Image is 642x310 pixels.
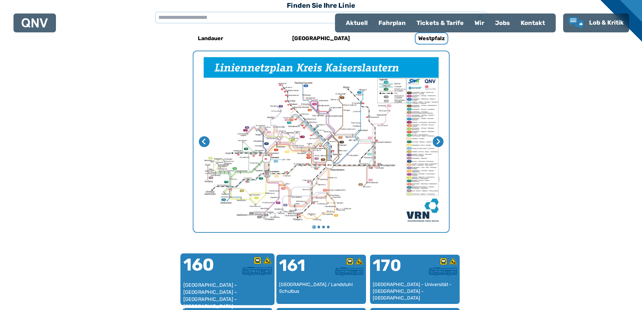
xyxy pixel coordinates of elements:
[199,136,210,147] button: Letzte Seite
[193,51,449,232] li: 1 von 4
[418,35,445,41] font: Westpfalz
[373,256,401,275] font: 170
[276,30,366,47] a: [GEOGRAPHIC_DATA]
[193,51,449,232] div: Meine Lieblingsbilder
[495,19,510,27] font: Jobs
[322,226,325,228] button: Gehe zu Seite 3
[193,225,449,229] ul: Wählen Sie eine Seite zum Anzeigen
[373,14,411,32] a: Fahrplan
[521,19,545,27] font: Kontakt
[429,267,457,276] img: Überlandbus
[287,1,355,9] font: Finden Sie Ihre Linie
[335,267,363,276] img: Überlandbus
[166,30,255,47] a: Landauer
[183,254,214,275] font: 160
[490,14,515,32] a: Jobs
[340,14,373,32] a: Aktuell
[327,226,330,228] button: Gehe zu Seite 4
[312,225,316,229] button: Gehe zu Seite 1
[22,18,48,28] img: QNV-Logo
[346,19,368,27] font: Aktuell
[317,226,320,228] button: Gehe zu Seite 2
[279,282,353,294] font: [GEOGRAPHIC_DATA] / Landstuhl Schulbus
[22,16,48,30] a: QNV-Logo
[292,35,350,41] font: [GEOGRAPHIC_DATA]
[475,19,484,27] font: Wir
[378,19,406,27] font: Fahrplan
[569,17,624,29] a: Lob & Kritik
[242,267,272,275] img: Überlandbus
[417,19,464,27] font: Tickets & Tarife
[193,51,449,232] img: Netzpläne Westpfalz Seite 1 von 4
[279,256,305,275] font: 161
[589,19,624,26] font: Lob & Kritik
[198,35,223,41] font: Landauer
[411,14,469,32] a: Tickets & Tarife
[387,30,477,47] a: Westpfalz
[469,14,490,32] a: Wir
[515,14,550,32] a: Kontakt
[433,136,444,147] button: Nächste Seite
[373,282,452,301] font: [GEOGRAPHIC_DATA] - Universität - [GEOGRAPHIC_DATA] - [GEOGRAPHIC_DATA]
